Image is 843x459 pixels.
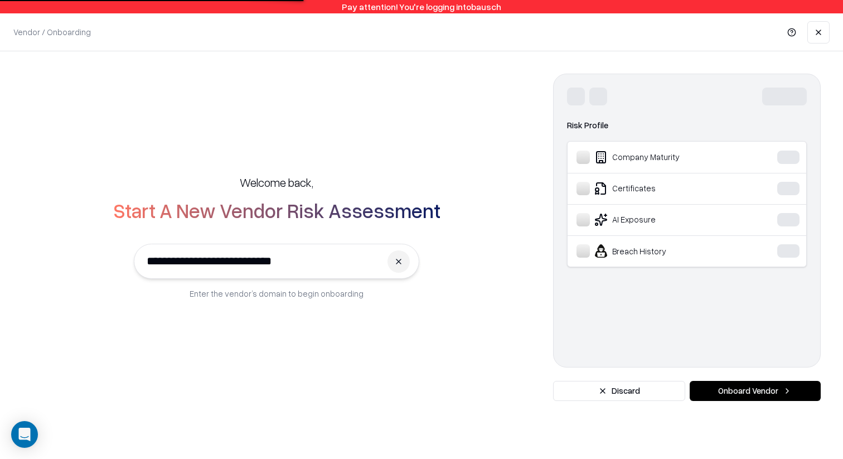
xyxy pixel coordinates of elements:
div: Breach History [576,244,743,258]
div: AI Exposure [576,213,743,226]
div: Certificates [576,182,743,195]
h2: Start A New Vendor Risk Assessment [113,199,440,221]
div: Risk Profile [567,119,807,132]
h5: Welcome back, [240,175,313,190]
p: Enter the vendor’s domain to begin onboarding [190,288,364,299]
p: Vendor / Onboarding [13,26,91,38]
button: Discard [553,381,685,401]
button: Onboard Vendor [690,381,821,401]
div: Open Intercom Messenger [11,421,38,448]
div: Company Maturity [576,151,743,164]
